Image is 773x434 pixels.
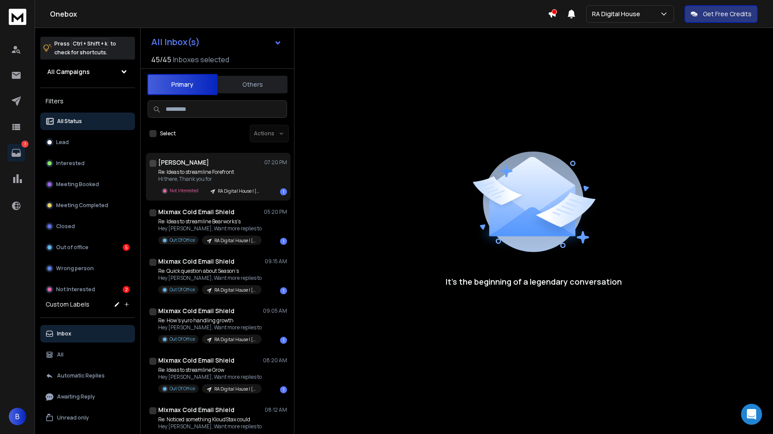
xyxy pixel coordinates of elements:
[158,307,234,315] h1: Mixmax Cold Email Shield
[158,356,234,365] h1: Mixmax Cold Email Shield
[703,10,752,18] p: Get Free Credits
[280,337,287,344] div: 1
[170,286,195,293] p: Out Of Office
[40,218,135,235] button: Closed
[56,265,94,272] p: Wrong person
[40,113,135,130] button: All Status
[265,406,287,413] p: 08:12 AM
[40,388,135,406] button: Awaiting Reply
[7,144,25,162] a: 7
[57,330,71,337] p: Inbox
[71,39,109,49] span: Ctrl + Shift + k
[40,281,135,298] button: Not Interested2
[741,404,762,425] div: Open Intercom Messenger
[158,208,234,216] h1: Mixmax Cold Email Shield
[265,258,287,265] p: 09:15 AM
[158,169,263,176] p: Re: Ideas to streamline Forefront
[158,225,262,232] p: Hey [PERSON_NAME], Want more replies to
[264,208,287,215] p: 05:20 PM
[218,188,260,194] p: RA Digital House | [DATE]
[56,286,95,293] p: Not Interested
[9,408,26,425] button: B
[50,9,548,19] h1: Onebox
[158,374,262,381] p: Hey [PERSON_NAME], Want more replies to
[56,244,89,251] p: Out of office
[158,416,262,423] p: Re: Noticed something KloudStax could
[40,155,135,172] button: Interested
[158,367,262,374] p: Re: Ideas to streamline Grow
[592,10,644,18] p: RA Digital House
[57,118,82,125] p: All Status
[40,134,135,151] button: Lead
[263,307,287,314] p: 09:05 AM
[56,202,108,209] p: Meeting Completed
[160,130,176,137] label: Select
[264,159,287,166] p: 07:20 PM
[158,317,262,324] p: Re: How’s yuro handling growth
[147,74,217,95] button: Primary
[54,39,116,57] p: Press to check for shortcuts.
[280,287,287,294] div: 1
[158,324,262,331] p: Hey [PERSON_NAME], Want more replies to
[46,300,89,309] h3: Custom Labels
[56,223,75,230] p: Closed
[173,54,229,65] h3: Inboxes selected
[40,367,135,385] button: Automatic Replies
[47,67,90,76] h1: All Campaigns
[158,423,262,430] p: Hey [PERSON_NAME], Want more replies to
[158,406,234,414] h1: Mixmax Cold Email Shield
[158,268,262,275] p: Re: Quick question about Season’s
[214,287,256,293] p: RA Digital House | [DATE]
[40,95,135,107] h3: Filters
[170,336,195,342] p: Out Of Office
[40,260,135,277] button: Wrong person
[40,325,135,342] button: Inbox
[263,357,287,364] p: 08:20 AM
[9,9,26,25] img: logo
[56,139,69,146] p: Lead
[446,275,622,288] p: It’s the beginning of a legendary conversation
[40,197,135,214] button: Meeting Completed
[40,176,135,193] button: Meeting Booked
[123,244,130,251] div: 5
[151,38,200,46] h1: All Inbox(s)
[123,286,130,293] div: 2
[214,237,256,244] p: RA Digital House | [DATE]
[684,5,758,23] button: Get Free Credits
[144,33,289,51] button: All Inbox(s)
[158,176,263,183] p: Hi there, Thank you for
[170,237,195,243] p: Out Of Office
[57,414,89,421] p: Unread only
[158,218,262,225] p: Re: Ideas to streamline Bearworks’s
[214,386,256,392] p: RA Digital House | [DATE]
[21,141,28,148] p: 7
[217,75,287,94] button: Others
[40,346,135,363] button: All
[151,54,171,65] span: 45 / 45
[40,63,135,81] button: All Campaigns
[158,158,209,167] h1: [PERSON_NAME]
[158,275,262,282] p: Hey [PERSON_NAME], Want more replies to
[57,351,64,358] p: All
[170,187,199,194] p: Not Interested
[57,393,95,400] p: Awaiting Reply
[40,409,135,427] button: Unread only
[280,386,287,393] div: 1
[158,257,234,266] h1: Mixmax Cold Email Shield
[57,372,105,379] p: Automatic Replies
[280,238,287,245] div: 1
[170,385,195,392] p: Out Of Office
[56,160,85,167] p: Interested
[214,336,256,343] p: RA Digital House | [DATE]
[280,188,287,195] div: 1
[40,239,135,256] button: Out of office5
[56,181,99,188] p: Meeting Booked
